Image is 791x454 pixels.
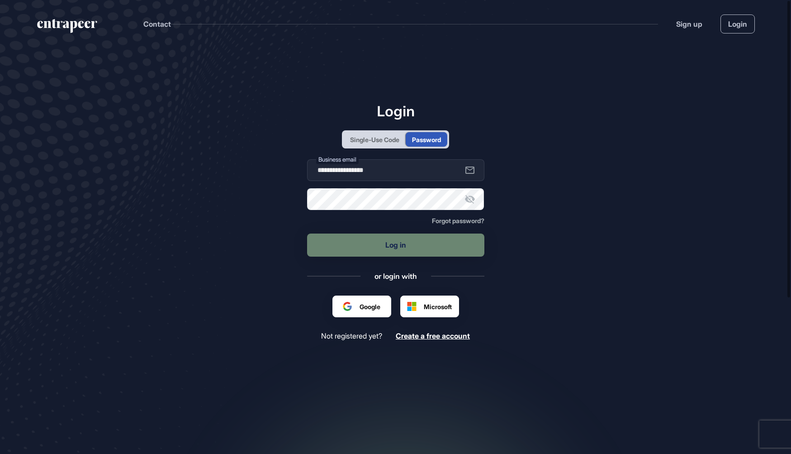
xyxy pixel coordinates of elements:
[396,332,470,340] a: Create a free account
[432,217,484,225] a: Forgot password?
[424,302,452,311] span: Microsoft
[36,19,98,36] a: entrapeer-logo
[307,102,484,119] h1: Login
[316,155,359,164] label: Business email
[374,271,417,281] div: or login with
[350,135,399,144] div: Single-Use Code
[321,332,382,340] span: Not registered yet?
[676,19,702,29] a: Sign up
[720,14,755,33] a: Login
[143,18,171,30] button: Contact
[412,135,441,144] div: Password
[307,234,484,257] button: Log in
